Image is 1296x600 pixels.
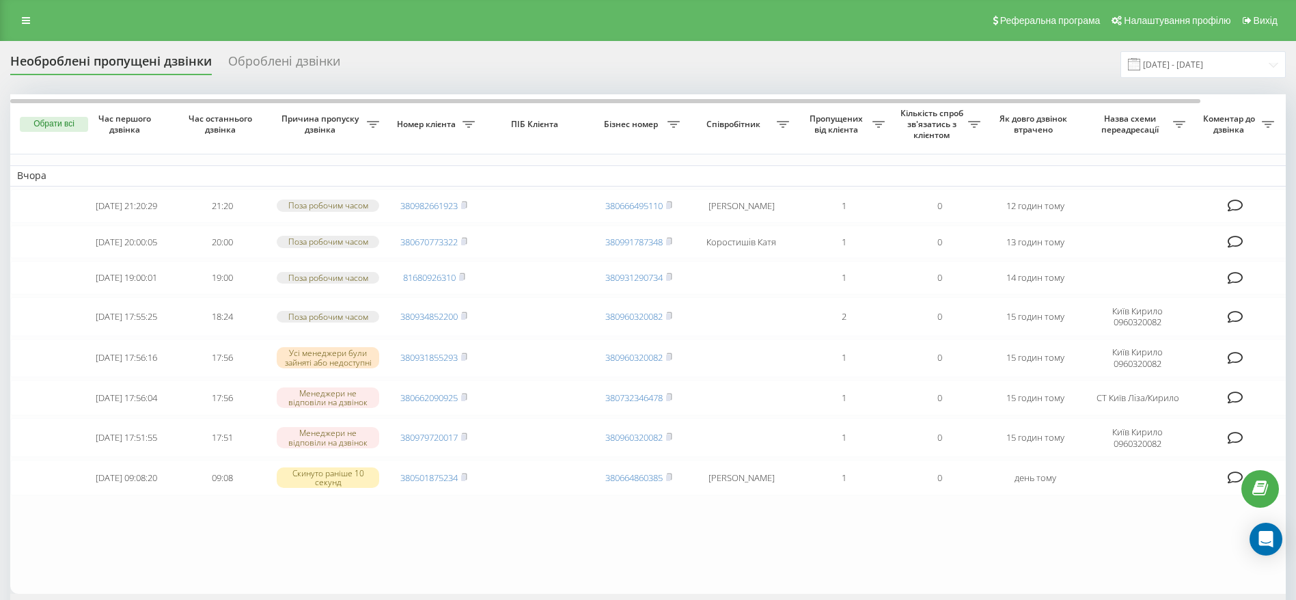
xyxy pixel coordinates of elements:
td: Коростишів Катя [687,226,796,259]
span: Назва схеми переадресації [1090,113,1173,135]
td: 13 годин тому [987,226,1083,259]
a: 380960320082 [605,351,663,364]
span: Час останнього дзвінка [185,113,259,135]
span: Пропущених від клієнта [803,113,872,135]
div: Поза робочим часом [277,272,379,284]
td: 21:20 [174,189,270,223]
div: Open Intercom Messenger [1250,523,1282,556]
a: 380666495110 [605,200,663,212]
td: 2 [796,297,892,336]
span: Реферальна програма [1000,15,1101,26]
a: 380960320082 [605,310,663,323]
td: 19:00 [174,261,270,295]
a: 380664860385 [605,472,663,484]
span: Як довго дзвінок втрачено [998,113,1072,135]
span: Вихід [1254,15,1278,26]
td: [DATE] 09:08:20 [79,460,174,496]
td: 0 [892,380,987,416]
div: Оброблені дзвінки [228,54,340,75]
td: Київ Кирило 0960320082 [1083,339,1192,377]
td: 15 годин тому [987,418,1083,456]
td: 1 [796,380,892,416]
td: 1 [796,460,892,496]
td: 0 [892,226,987,259]
td: 1 [796,226,892,259]
div: Усі менеджери були зайняті або недоступні [277,347,379,368]
div: Необроблені пропущені дзвінки [10,54,212,75]
td: 20:00 [174,226,270,259]
a: 380732346478 [605,392,663,404]
td: 1 [796,418,892,456]
a: 380991787348 [605,236,663,248]
td: [DATE] 17:56:04 [79,380,174,416]
td: [DATE] 17:51:55 [79,418,174,456]
span: Час першого дзвінка [89,113,163,135]
a: 380931855293 [400,351,458,364]
td: 12 годин тому [987,189,1083,223]
td: [DATE] 17:56:16 [79,339,174,377]
div: Менеджери не відповіли на дзвінок [277,387,379,408]
span: Налаштування профілю [1124,15,1230,26]
td: 0 [892,297,987,336]
div: Менеджери не відповіли на дзвінок [277,427,379,448]
td: 09:08 [174,460,270,496]
td: [PERSON_NAME] [687,189,796,223]
span: Номер клієнта [393,119,463,130]
td: 0 [892,460,987,496]
a: 380960320082 [605,431,663,444]
td: 0 [892,418,987,456]
td: CT Київ Ліза/Кирило [1083,380,1192,416]
td: [DATE] 19:00:01 [79,261,174,295]
a: 380670773322 [400,236,458,248]
td: день тому [987,460,1083,496]
td: [PERSON_NAME] [687,460,796,496]
a: 380982661923 [400,200,458,212]
a: 81680926310 [403,271,456,284]
td: 1 [796,189,892,223]
td: Київ Кирило 0960320082 [1083,297,1192,336]
td: Київ Кирило 0960320082 [1083,418,1192,456]
td: [DATE] 20:00:05 [79,226,174,259]
a: 380934852200 [400,310,458,323]
td: 15 годин тому [987,339,1083,377]
span: Причина пропуску дзвінка [277,113,367,135]
a: 380662090925 [400,392,458,404]
span: ПІБ Клієнта [493,119,579,130]
td: [DATE] 21:20:29 [79,189,174,223]
div: Поза робочим часом [277,311,379,323]
td: 15 годин тому [987,380,1083,416]
td: 17:56 [174,380,270,416]
span: Бізнес номер [598,119,667,130]
td: 17:51 [174,418,270,456]
a: 380931290734 [605,271,663,284]
div: Поза робочим часом [277,236,379,247]
span: Коментар до дзвінка [1199,113,1262,135]
td: 15 годин тому [987,297,1083,336]
td: 17:56 [174,339,270,377]
td: 1 [796,339,892,377]
button: Обрати всі [20,117,88,132]
a: 380501875234 [400,472,458,484]
td: 0 [892,339,987,377]
span: Співробітник [693,119,777,130]
div: Поза робочим часом [277,200,379,211]
td: 14 годин тому [987,261,1083,295]
td: 18:24 [174,297,270,336]
td: [DATE] 17:55:25 [79,297,174,336]
td: 0 [892,189,987,223]
td: 0 [892,261,987,295]
td: 1 [796,261,892,295]
span: Кількість спроб зв'язатись з клієнтом [898,108,968,140]
a: 380979720017 [400,431,458,444]
div: Скинуто раніше 10 секунд [277,467,379,488]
